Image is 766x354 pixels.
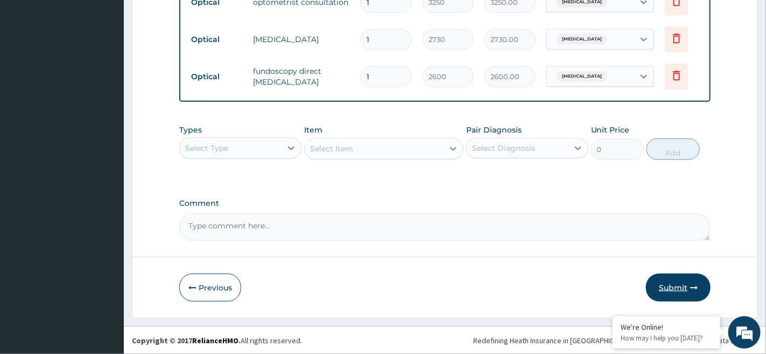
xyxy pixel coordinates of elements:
[186,30,248,50] td: Optical
[177,5,202,31] div: Minimize live chat window
[179,199,711,208] label: Comment
[179,274,241,302] button: Previous
[304,124,322,135] label: Item
[473,335,758,346] div: Redefining Heath Insurance in [GEOGRAPHIC_DATA] using Telemedicine and Data Science!
[62,107,149,216] span: We're online!
[179,126,202,135] label: Types
[557,71,607,82] span: [MEDICAL_DATA]
[591,124,630,135] label: Unit Price
[472,143,535,154] div: Select Diagnosis
[248,60,355,93] td: fundoscopy direct [MEDICAL_DATA]
[557,34,607,45] span: [MEDICAL_DATA]
[466,124,522,135] label: Pair Diagnosis
[192,336,238,345] a: RelianceHMO
[646,138,700,160] button: Add
[56,60,181,74] div: Chat with us now
[186,67,248,87] td: Optical
[646,274,711,302] button: Submit
[621,334,712,343] p: How may I help you today?
[132,336,241,345] strong: Copyright © 2017 .
[20,54,44,81] img: d_794563401_company_1708531726252_794563401
[621,322,712,332] div: We're Online!
[185,143,228,154] div: Select Type
[5,238,205,275] textarea: Type your message and hit 'Enter'
[248,29,355,50] td: [MEDICAL_DATA]
[124,327,766,354] footer: All rights reserved.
